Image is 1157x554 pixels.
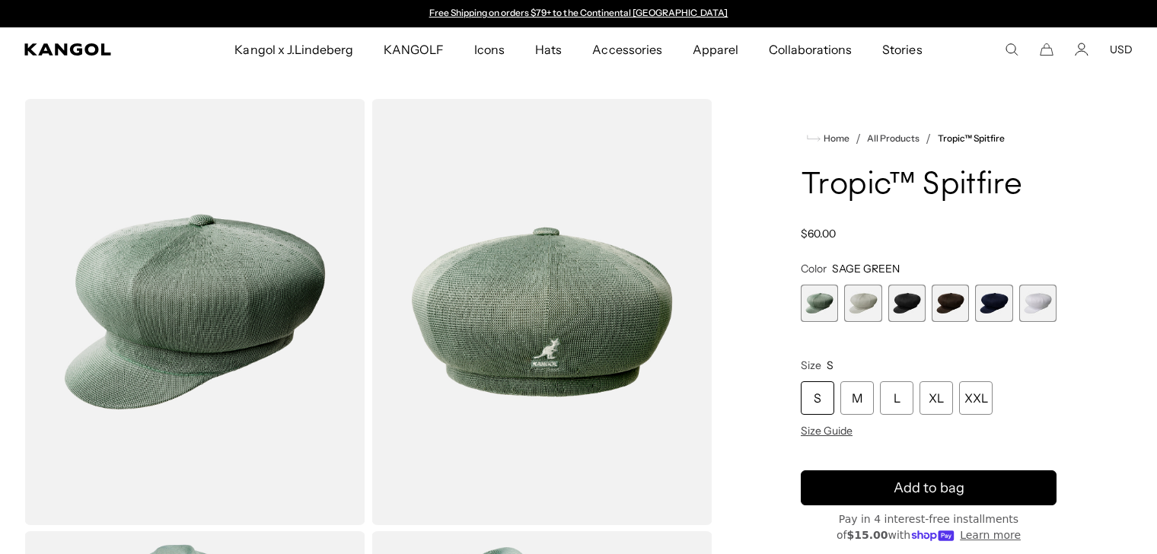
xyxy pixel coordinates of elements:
[1040,43,1053,56] button: Cart
[888,285,926,322] div: 3 of 6
[24,99,365,525] img: color-sage-green
[459,27,520,72] a: Icons
[932,285,969,322] label: Dark Brown
[371,99,712,525] img: color-sage-green
[821,133,849,144] span: Home
[867,27,937,72] a: Stories
[801,285,838,322] div: 1 of 6
[24,43,155,56] a: Kangol
[959,381,993,415] div: XXL
[849,129,861,148] li: /
[535,27,562,72] span: Hats
[422,8,735,20] div: Announcement
[577,27,677,72] a: Accessories
[384,27,444,72] span: KANGOLF
[801,285,838,322] label: SAGE GREEN
[429,7,728,18] a: Free Shipping on orders $79+ to the Continental [GEOGRAPHIC_DATA]
[938,133,1005,144] a: Tropic™ Spitfire
[677,27,754,72] a: Apparel
[882,27,922,72] span: Stories
[920,381,953,415] div: XL
[844,285,881,322] div: 2 of 6
[368,27,459,72] a: KANGOLF
[592,27,661,72] span: Accessories
[1005,43,1018,56] summary: Search here
[807,132,849,145] a: Home
[520,27,577,72] a: Hats
[801,129,1057,148] nav: breadcrumbs
[801,169,1057,202] h1: Tropic™ Spitfire
[1075,43,1088,56] a: Account
[693,27,738,72] span: Apparel
[832,262,900,275] span: SAGE GREEN
[801,358,821,372] span: Size
[827,358,833,372] span: S
[801,262,827,275] span: Color
[769,27,852,72] span: Collaborations
[219,27,368,72] a: Kangol x J.Lindeberg
[754,27,867,72] a: Collaborations
[1019,285,1057,322] div: 6 of 6
[422,8,735,20] div: 1 of 2
[867,133,920,144] a: All Products
[920,129,931,148] li: /
[422,8,735,20] slideshow-component: Announcement bar
[801,381,834,415] div: S
[801,424,853,438] span: Size Guide
[880,381,913,415] div: L
[234,27,353,72] span: Kangol x J.Lindeberg
[1110,43,1133,56] button: USD
[975,285,1012,322] div: 5 of 6
[894,478,964,498] span: Add to bag
[801,470,1057,505] button: Add to bag
[932,285,969,322] div: 4 of 6
[975,285,1012,322] label: Navy
[888,285,926,322] label: Black
[474,27,505,72] span: Icons
[844,285,881,322] label: Moonstruck
[840,381,874,415] div: M
[1019,285,1057,322] label: White
[801,227,836,240] span: $60.00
